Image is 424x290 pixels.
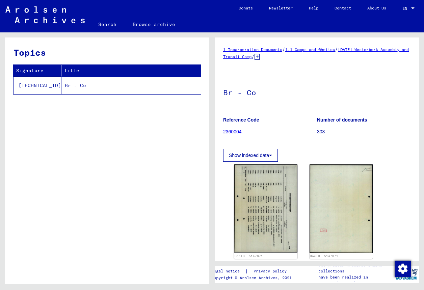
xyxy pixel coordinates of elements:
p: Copyright © Arolsen Archives, 2021 [211,275,295,281]
div: | [211,268,295,275]
span: / [282,46,285,52]
a: Legal notice [211,268,245,275]
th: Title [61,65,201,77]
td: Br - Co [61,77,201,94]
a: Search [90,16,125,32]
button: Show indexed data [223,149,278,162]
p: have been realized in partnership with [318,274,393,286]
h1: Br - Co [223,77,410,107]
a: DocID: 5147871 [310,254,338,258]
td: [TECHNICAL_ID] [14,77,61,94]
span: / [335,46,338,52]
a: Browse archive [125,16,183,32]
img: 002.jpg [310,164,373,253]
a: 1 Incarceration Documents [223,47,282,52]
p: 303 [317,128,410,135]
b: Number of documents [317,117,367,123]
div: Change consent [394,260,410,276]
h3: Topics [14,46,201,59]
img: yv_logo.png [394,266,419,283]
span: EN [402,6,410,11]
a: 1.1 Camps and Ghettos [285,47,335,52]
span: / [251,53,255,59]
a: 2360004 [223,129,242,134]
p: The Arolsen Archives online collections [318,262,393,274]
img: Arolsen_neg.svg [5,6,85,23]
img: Change consent [395,261,411,277]
a: Privacy policy [248,268,295,275]
b: Reference Code [223,117,259,123]
img: 001.jpg [234,164,297,253]
th: Signature [14,65,61,77]
a: DocID: 5147871 [235,254,263,258]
